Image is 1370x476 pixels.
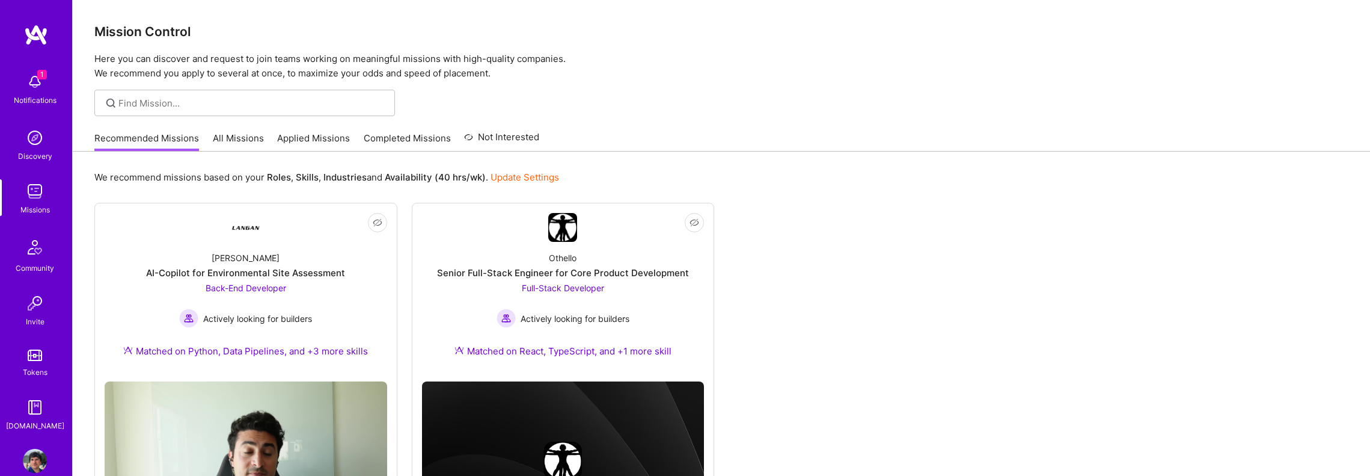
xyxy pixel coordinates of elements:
[385,172,486,183] b: Availability (40 hrs/wk)
[105,213,387,372] a: Company Logo[PERSON_NAME]AI-Copilot for Environmental Site AssessmentBack-End Developer Actively ...
[26,315,44,328] div: Invite
[296,172,319,183] b: Skills
[14,94,57,107] div: Notifications
[522,283,604,293] span: Full-Stack Developer
[20,203,50,216] div: Missions
[28,350,42,361] img: tokens
[277,132,350,152] a: Applied Missions
[422,213,705,372] a: Company LogoOthelloSenior Full-Stack Engineer for Core Product DevelopmentFull-Stack Developer Ac...
[267,172,291,183] b: Roles
[497,309,516,328] img: Actively looking for builders
[6,419,64,432] div: [DOMAIN_NAME]
[20,449,50,473] a: User Avatar
[548,213,577,242] img: Company Logo
[690,218,699,227] i: icon EyeClosed
[231,213,260,242] img: Company Logo
[94,171,559,184] p: We recommend missions based on your , , and .
[203,312,312,325] span: Actively looking for builders
[146,267,345,279] div: AI-Copilot for Environmental Site Assessment
[23,70,47,94] img: bell
[23,395,47,419] img: guide book
[94,24,1348,39] h3: Mission Control
[18,150,52,162] div: Discovery
[94,132,199,152] a: Recommended Missions
[521,312,629,325] span: Actively looking for builders
[24,24,48,46] img: logo
[23,366,47,379] div: Tokens
[104,96,118,110] i: icon SearchGrey
[123,345,368,357] div: Matched on Python, Data Pipelines, and +3 more skills
[23,126,47,150] img: discovery
[454,345,464,355] img: Ateam Purple Icon
[373,218,382,227] i: icon EyeClosed
[23,179,47,203] img: teamwork
[323,172,367,183] b: Industries
[213,132,264,152] a: All Missions
[94,52,1348,81] p: Here you can discover and request to join teams working on meaningful missions with high-quality ...
[364,132,451,152] a: Completed Missions
[437,267,689,279] div: Senior Full-Stack Engineer for Core Product Development
[464,130,539,152] a: Not Interested
[454,345,671,357] div: Matched on React, TypeScript, and +1 more skill
[123,345,133,355] img: Ateam Purple Icon
[16,262,54,274] div: Community
[491,172,559,183] a: Update Settings
[212,252,280,264] div: [PERSON_NAME]
[37,70,47,79] span: 1
[20,233,49,262] img: Community
[23,449,47,473] img: User Avatar
[206,283,286,293] span: Back-End Developer
[118,97,386,110] input: Find Mission...
[179,309,198,328] img: Actively looking for builders
[23,291,47,315] img: Invite
[549,252,576,264] div: Othello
